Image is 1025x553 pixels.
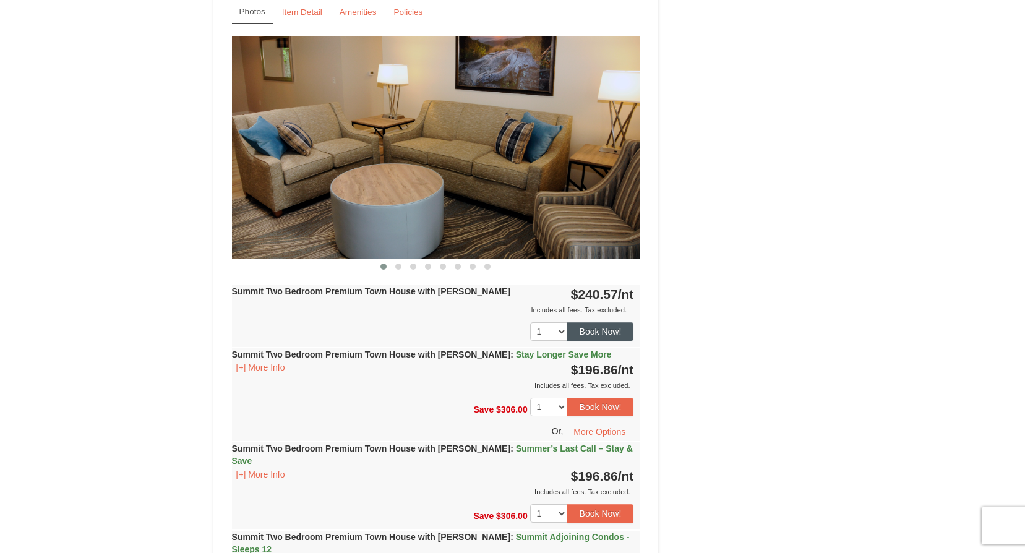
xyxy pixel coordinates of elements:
span: : [510,444,513,453]
small: Item Detail [282,7,322,17]
span: $196.86 [571,469,618,483]
small: Photos [239,7,265,16]
span: $196.86 [571,362,618,377]
span: Save [473,511,494,521]
strong: Summit Two Bedroom Premium Town House with [PERSON_NAME] [232,286,511,296]
span: /nt [618,362,634,377]
span: /nt [618,287,634,301]
span: /nt [618,469,634,483]
span: Or, [552,426,564,436]
button: Book Now! [567,322,634,341]
button: More Options [565,422,633,441]
span: Stay Longer Save More [516,349,612,359]
span: : [510,349,513,359]
span: Save [473,405,494,414]
span: : [510,532,513,542]
strong: Summit Two Bedroom Premium Town House with [PERSON_NAME] [232,444,633,466]
div: Includes all fees. Tax excluded. [232,304,634,316]
small: Policies [393,7,422,17]
button: Book Now! [567,398,634,416]
img: 18876286-225-aee846a8.png [232,36,640,259]
span: $306.00 [496,405,528,414]
strong: $240.57 [571,287,634,301]
button: [+] More Info [232,468,289,481]
span: $306.00 [496,511,528,521]
div: Includes all fees. Tax excluded. [232,486,634,498]
button: [+] More Info [232,361,289,374]
small: Amenities [340,7,377,17]
button: Book Now! [567,504,634,523]
div: Includes all fees. Tax excluded. [232,379,634,392]
strong: Summit Two Bedroom Premium Town House with [PERSON_NAME] [232,349,612,359]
